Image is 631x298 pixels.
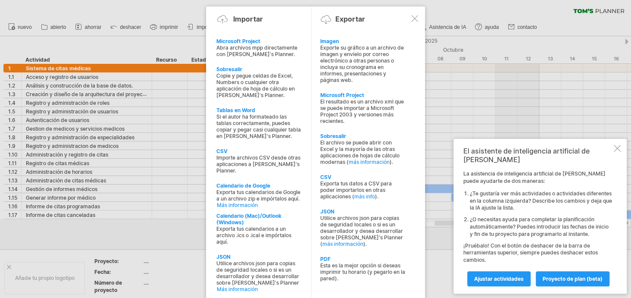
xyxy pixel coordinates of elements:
font: Exporta tus datos a CSV para poder importarlos en otras aplicaciones ( [320,180,392,200]
font: proyecto de plan (beta) [543,276,603,282]
a: Ajustar actividades [467,271,531,286]
font: Imagen [320,38,339,44]
font: Copie y pegue celdas de Excel, Numbers o cualquier otra aplicación de hoja de cálculo en [PERSON_... [216,72,295,98]
a: Más información [217,202,302,208]
font: CSV [320,174,331,180]
a: Más información [217,286,302,292]
font: Utilice archivos json para copias de seguridad locales o si es un desarrollador y desea desarroll... [320,215,403,247]
font: Importar [233,15,263,23]
font: El resultado es un archivo xml que se puede importar a Microsoft Project 2003 y versiones más rec... [320,98,404,124]
font: Más información [217,202,258,208]
font: Microsoft Project [320,92,364,98]
font: Ajustar actividades [474,276,524,282]
font: JSON [320,208,334,215]
a: más info [354,193,375,200]
font: La asistencia de inteligencia artificial de [PERSON_NAME] puede ayudarte de dos maneras: [463,170,606,184]
font: El archivo se puede abrir con Excel y la mayoría de las otras aplicaciones de hojas de cálculo mo... [320,139,400,165]
font: Tablas en Word [216,107,255,113]
font: Exporte su gráfico a un archivo de imagen y envíelo por correo electrónico a otras personas o inc... [320,44,404,83]
font: ¿Te gustaría ver más actividades o actividades diferentes en la columna izquierda? Describe los c... [470,190,612,211]
font: El asistente de inteligencia artificial de [PERSON_NAME] [463,147,590,164]
font: ). [363,241,367,247]
a: más información [322,241,363,247]
font: Exportar [335,15,365,23]
a: proyecto de plan (beta) [536,271,609,286]
font: ¡Pruébalo! Con el botón de deshacer de la barra de herramientas superior, siempre puedes deshacer... [463,242,598,263]
font: Esta es la mejor opción si deseas imprimir tu horario (y pegarlo en la pared). [320,262,405,282]
font: ). [390,159,393,165]
a: más información [349,159,390,165]
font: PDF [320,256,331,262]
font: Más información [217,286,258,292]
font: ¿O necesitas ayuda para completar la planificación automáticamente? Puedes introducir las fechas ... [470,216,609,237]
font: ). [375,193,378,200]
font: Sobresalir [320,133,346,139]
font: Si el autor ha formateado las tablas correctamente, puedes copiar y pegar casi cualquier tabla en... [216,113,301,139]
font: Sobresalir [216,66,242,72]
